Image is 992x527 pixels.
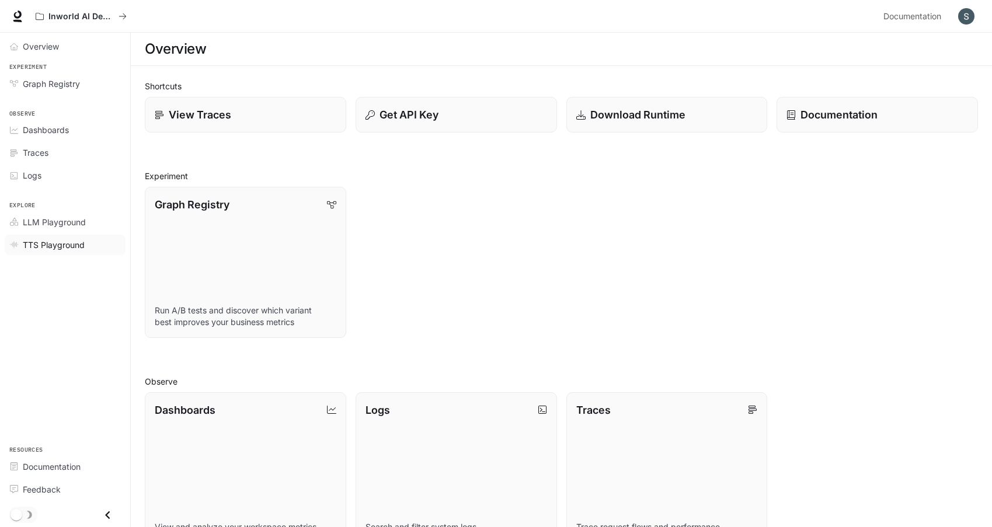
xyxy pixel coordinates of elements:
[145,80,978,92] h2: Shortcuts
[30,5,132,28] button: All workspaces
[145,187,346,338] a: Graph RegistryRun A/B tests and discover which variant best improves your business metrics
[5,120,126,140] a: Dashboards
[5,165,126,186] a: Logs
[356,97,557,132] button: Get API Key
[23,460,81,473] span: Documentation
[155,402,215,418] p: Dashboards
[11,508,22,521] span: Dark mode toggle
[380,107,438,123] p: Get API Key
[5,235,126,255] a: TTS Playground
[155,305,336,328] p: Run A/B tests and discover which variant best improves your business metrics
[879,5,950,28] a: Documentation
[5,36,126,57] a: Overview
[800,107,878,123] p: Documentation
[5,212,126,232] a: LLM Playground
[155,197,229,212] p: Graph Registry
[23,40,59,53] span: Overview
[5,456,126,477] a: Documentation
[566,97,768,132] a: Download Runtime
[366,402,390,418] p: Logs
[145,375,978,388] h2: Observe
[169,107,231,123] p: View Traces
[145,97,346,132] a: View Traces
[48,12,114,22] p: Inworld AI Demos
[955,5,978,28] button: User avatar
[23,483,61,495] span: Feedback
[23,146,48,159] span: Traces
[576,402,611,418] p: Traces
[145,170,978,182] h2: Experiment
[95,503,121,527] button: Close drawer
[883,9,941,24] span: Documentation
[958,8,974,25] img: User avatar
[5,74,126,94] a: Graph Registry
[23,124,69,136] span: Dashboards
[23,216,86,228] span: LLM Playground
[23,169,41,182] span: Logs
[590,107,685,123] p: Download Runtime
[145,37,206,61] h1: Overview
[777,97,978,132] a: Documentation
[23,78,80,90] span: Graph Registry
[5,479,126,500] a: Feedback
[23,239,85,251] span: TTS Playground
[5,142,126,163] a: Traces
